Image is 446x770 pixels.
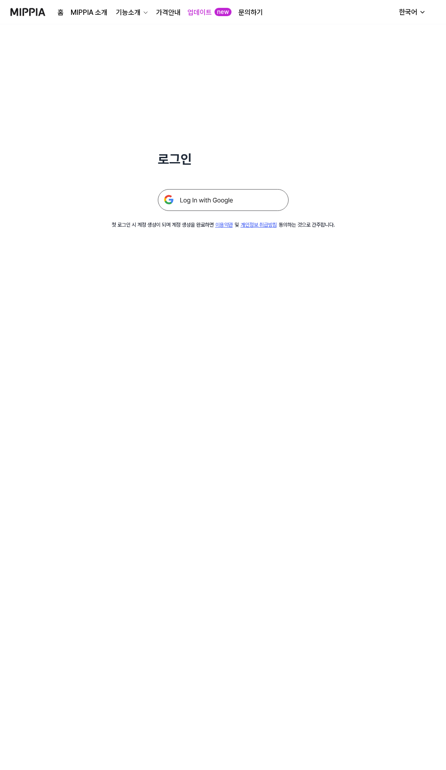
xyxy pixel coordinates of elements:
[214,8,232,17] div: new
[112,221,335,229] div: 첫 로그인 시 계정 생성이 되며 계정 생성을 완료하면 및 동의하는 것으로 간주합니다.
[114,7,149,18] button: 기능소개
[241,222,277,228] a: 개인정보 취급방침
[71,7,107,18] a: MIPPIA 소개
[397,7,419,17] div: 한국어
[58,7,64,18] a: 홈
[392,3,431,21] button: 한국어
[187,7,212,18] a: 업데이트
[114,7,142,18] div: 기능소개
[156,7,180,18] a: 가격안내
[215,222,233,228] a: 이용약관
[238,7,263,18] a: 문의하기
[158,150,289,168] h1: 로그인
[158,189,289,211] img: 구글 로그인 버튼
